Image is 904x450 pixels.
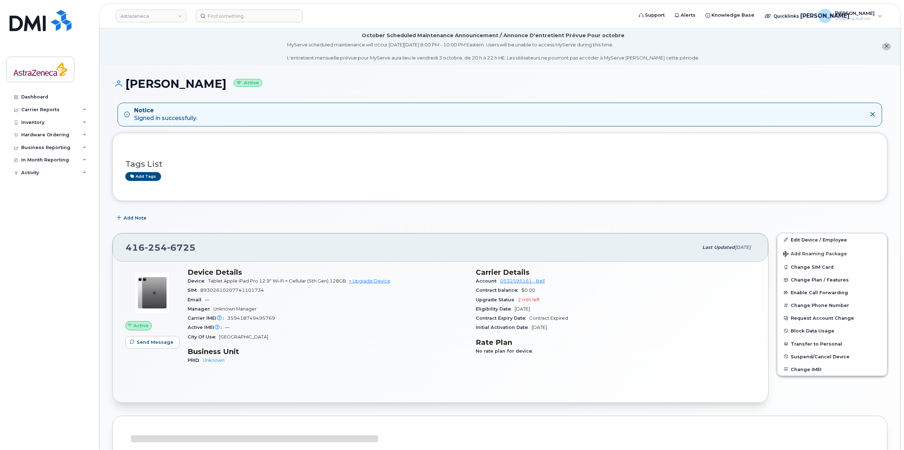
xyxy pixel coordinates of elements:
[188,347,467,356] h3: Business Unit
[777,312,887,324] button: Request Account Change
[234,79,262,87] small: Active
[777,324,887,337] button: Block Data Usage
[145,242,167,253] span: 254
[203,358,224,363] a: Unknown
[476,287,521,293] span: Contract balance
[188,325,225,330] span: Active IMEI
[167,242,196,253] span: 6725
[777,273,887,286] button: Change Plan / Features
[134,107,197,123] div: Signed in successfully.
[188,297,205,302] span: Email
[227,315,275,321] span: 359418749495769
[777,350,887,363] button: Suspend/Cancel Device
[791,290,848,295] span: Enable Call Forwarding
[188,315,227,321] span: Carrier IMEI
[476,338,755,347] h3: Rate Plan
[783,251,847,258] span: Add Roaming Package
[521,287,535,293] span: $0.00
[362,32,624,39] div: October Scheduled Maintenance Announcement / Annonce D'entretient Prévue Pour octobre
[882,43,891,50] button: close notification
[777,286,887,299] button: Enable Call Forwarding
[126,242,196,253] span: 416
[777,337,887,350] button: Transfer to Personal
[518,297,540,302] span: 2 mth left
[134,107,197,115] strong: Notice
[125,336,179,349] button: Send Message
[529,315,568,321] span: Contract Expired
[188,268,467,277] h3: Device Details
[476,325,532,330] span: Initial Activation Date
[476,315,529,321] span: Contract Expiry Date
[735,245,751,250] span: [DATE]
[188,278,208,284] span: Device
[702,245,735,250] span: Last updated
[225,325,230,330] span: —
[476,297,518,302] span: Upgrade Status
[515,306,530,312] span: [DATE]
[188,358,203,363] span: PRID
[131,272,173,314] img: image20231002-3703462-1oiag88.jpeg
[213,306,257,312] span: Unknown Manager
[532,325,547,330] span: [DATE]
[777,261,887,273] button: Change SIM Card
[124,215,147,221] span: Add Note
[112,78,887,90] h1: [PERSON_NAME]
[125,172,161,181] a: Add tags
[287,41,699,61] div: MyServe scheduled maintenance will occur [DATE][DATE] 8:00 PM - 10:00 PM Eastern. Users will be u...
[476,348,536,354] span: No rate plan for device
[777,363,887,376] button: Change IMEI
[133,322,149,329] span: Active
[200,287,264,293] span: 89302610207741101734
[188,334,219,340] span: City Of Use
[500,278,545,284] a: 0532595161 - Bell
[777,299,887,312] button: Change Phone Number
[777,246,887,261] button: Add Roaming Package
[791,277,849,283] span: Change Plan / Features
[125,160,874,169] h3: Tags List
[188,287,200,293] span: SIM
[112,212,153,224] button: Add Note
[208,278,346,284] span: Tablet Apple iPad Pro 12.9" Wi-Fi + Cellular (5th Gen) 128GB
[476,268,755,277] h3: Carrier Details
[205,297,210,302] span: —
[188,306,213,312] span: Manager
[476,278,500,284] span: Account
[349,278,390,284] a: + Upgrade Device
[476,306,515,312] span: Eligibility Date
[791,354,849,359] span: Suspend/Cancel Device
[219,334,268,340] span: [GEOGRAPHIC_DATA]
[777,233,887,246] a: Edit Device / Employee
[137,339,173,346] span: Send Message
